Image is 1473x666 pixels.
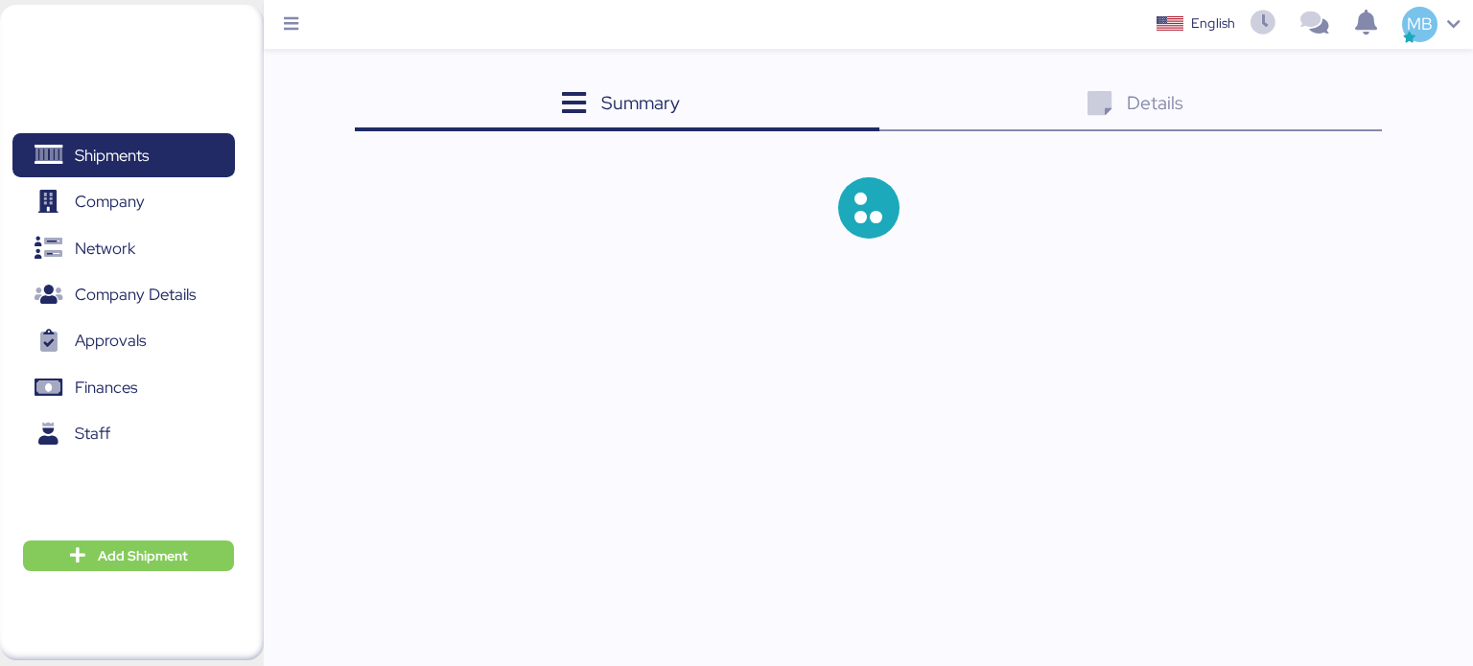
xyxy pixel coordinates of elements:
button: Add Shipment [23,540,234,571]
a: Company [12,180,235,224]
span: Summary [601,90,680,115]
span: Add Shipment [98,544,188,567]
button: Menu [275,9,308,41]
span: Staff [75,420,110,448]
a: Approvals [12,319,235,363]
a: Company Details [12,273,235,317]
span: Shipments [75,142,149,170]
span: Network [75,235,135,263]
div: English [1191,13,1235,34]
span: Company [75,188,145,216]
a: Staff [12,412,235,456]
span: Approvals [75,327,146,355]
span: Company Details [75,281,196,309]
a: Shipments [12,133,235,177]
a: Network [12,226,235,270]
span: Finances [75,374,137,402]
span: MB [1407,11,1433,36]
a: Finances [12,366,235,410]
span: Details [1127,90,1183,115]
